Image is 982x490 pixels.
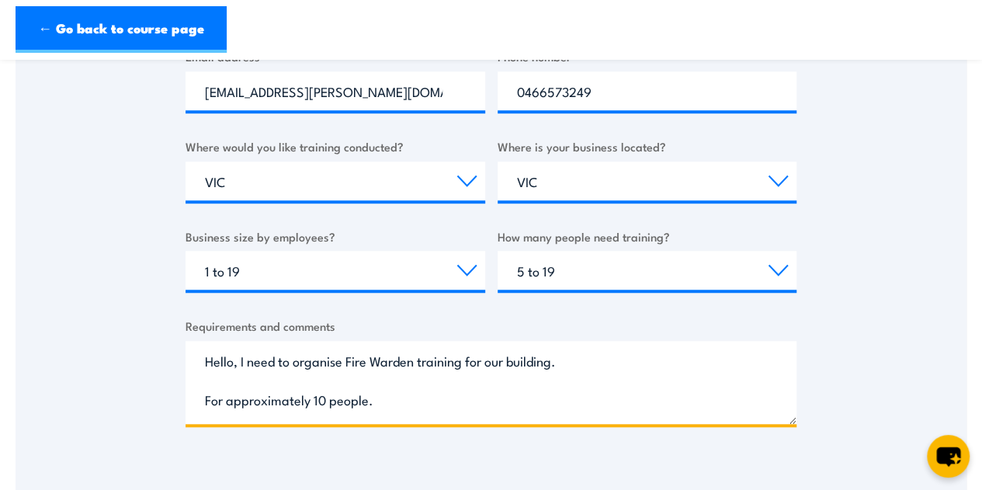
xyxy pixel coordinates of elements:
button: chat-button [927,435,970,478]
label: Business size by employees? [186,228,485,245]
label: Where would you like training conducted? [186,137,485,155]
a: ← Go back to course page [16,6,227,53]
label: How many people need training? [498,228,797,245]
label: Where is your business located? [498,137,797,155]
label: Requirements and comments [186,317,796,335]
